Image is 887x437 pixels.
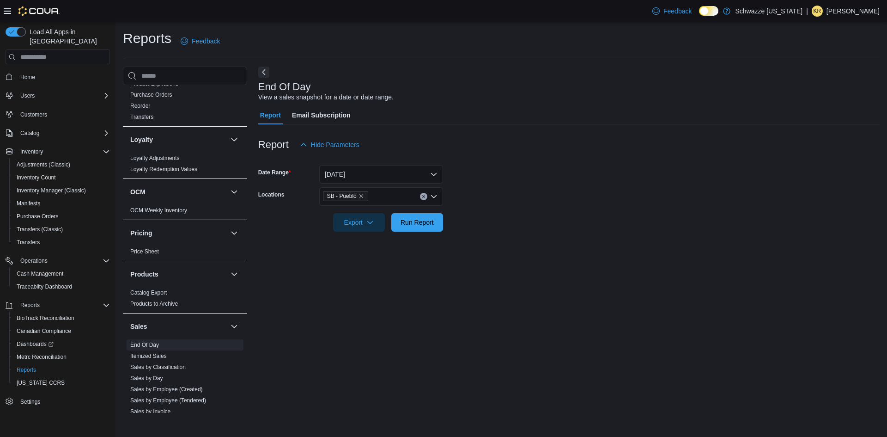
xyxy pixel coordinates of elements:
[9,338,114,351] a: Dashboards
[401,218,434,227] span: Run Report
[17,396,44,407] a: Settings
[2,70,114,83] button: Home
[130,397,206,404] a: Sales by Employee (Tendered)
[130,92,172,98] a: Purchase Orders
[17,128,110,139] span: Catalog
[130,166,197,173] span: Loyalty Redemption Values
[6,66,110,432] nav: Complex example
[258,139,289,150] h3: Report
[17,128,43,139] button: Catalog
[13,185,110,196] span: Inventory Manager (Classic)
[13,211,62,222] a: Purchase Orders
[13,237,110,248] span: Transfers
[130,166,197,172] a: Loyalty Redemption Values
[130,397,206,404] span: Sales by Employee (Tendered)
[17,270,63,277] span: Cash Management
[258,191,285,198] label: Locations
[229,134,240,145] button: Loyalty
[20,257,48,265] span: Operations
[130,270,158,279] h3: Products
[13,172,110,183] span: Inventory Count
[13,281,76,292] a: Traceabilty Dashboard
[229,269,240,280] button: Products
[123,287,247,313] div: Products
[123,205,247,220] div: OCM
[17,71,110,82] span: Home
[13,268,67,279] a: Cash Management
[826,6,880,17] p: [PERSON_NAME]
[20,111,47,118] span: Customers
[323,191,368,201] span: SB - Pueblo
[13,198,110,209] span: Manifests
[13,313,78,324] a: BioTrack Reconciliation
[13,211,110,222] span: Purchase Orders
[17,161,70,168] span: Adjustments (Classic)
[130,154,180,162] span: Loyalty Adjustments
[258,169,291,176] label: Date Range
[130,386,203,393] span: Sales by Employee (Created)
[2,89,114,102] button: Users
[13,364,40,375] a: Reports
[9,376,114,389] button: [US_STATE] CCRS
[2,145,114,158] button: Inventory
[13,364,110,375] span: Reports
[9,210,114,223] button: Purchase Orders
[130,301,178,307] a: Products to Archive
[17,300,110,311] span: Reports
[17,213,59,220] span: Purchase Orders
[13,339,57,350] a: Dashboards
[9,325,114,338] button: Canadian Compliance
[9,158,114,171] button: Adjustments (Classic)
[17,340,54,348] span: Dashboards
[229,186,240,197] button: OCM
[420,193,427,200] button: Clear input
[130,408,170,415] a: Sales by Invoice
[192,37,220,46] span: Feedback
[130,341,159,349] span: End Of Day
[9,184,114,197] button: Inventory Manager (Classic)
[130,408,170,415] span: Sales by Invoice
[17,72,39,83] a: Home
[391,213,443,232] button: Run Report
[130,270,227,279] button: Products
[130,375,163,382] a: Sales by Day
[13,377,68,388] a: [US_STATE] CCRS
[2,254,114,267] button: Operations
[20,74,35,81] span: Home
[130,364,186,370] a: Sales by Classification
[130,322,147,331] h3: Sales
[9,171,114,184] button: Inventory Count
[130,155,180,161] a: Loyalty Adjustments
[130,207,187,214] a: OCM Weekly Inventory
[13,351,70,363] a: Metrc Reconciliation
[130,102,150,110] span: Reorder
[2,395,114,408] button: Settings
[17,146,110,157] span: Inventory
[130,228,227,238] button: Pricing
[123,153,247,178] div: Loyalty
[358,193,364,199] button: Remove SB - Pueblo from selection in this group
[20,92,35,99] span: Users
[130,322,227,331] button: Sales
[20,398,40,406] span: Settings
[130,386,203,393] a: Sales by Employee (Created)
[17,396,110,407] span: Settings
[17,200,40,207] span: Manifests
[13,326,110,337] span: Canadian Compliance
[258,81,311,92] h3: End Of Day
[2,127,114,140] button: Catalog
[663,6,692,16] span: Feedback
[130,187,146,197] h3: OCM
[130,375,163,382] span: Sales by Day
[17,239,40,246] span: Transfers
[17,174,56,181] span: Inventory Count
[17,255,51,266] button: Operations
[13,268,110,279] span: Cash Management
[812,6,823,17] div: Kevin Rodriguez
[17,226,63,233] span: Transfers (Classic)
[123,29,171,48] h1: Reports
[430,193,437,200] button: Open list of options
[17,366,36,374] span: Reports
